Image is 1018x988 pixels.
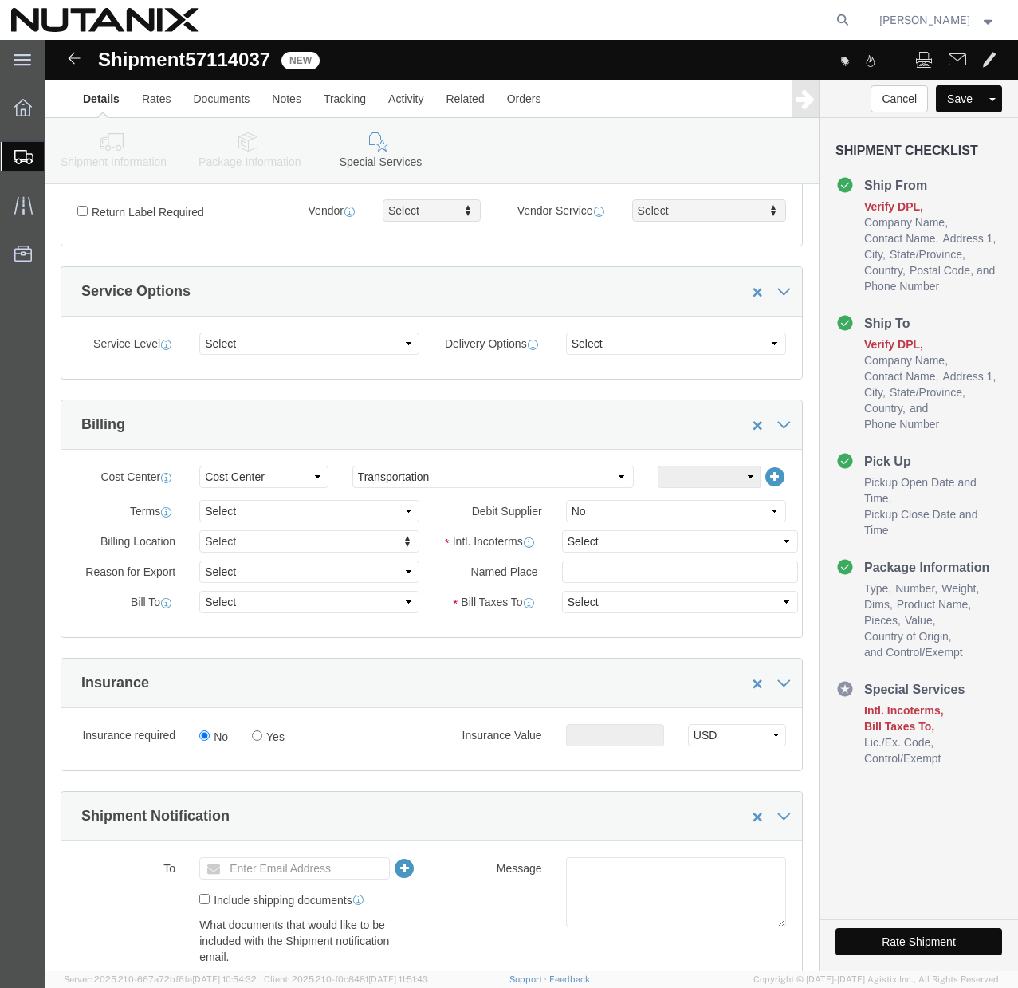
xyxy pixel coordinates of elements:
span: Copyright © [DATE]-[DATE] Agistix Inc., All Rights Reserved [753,973,999,986]
span: Joseph Walden [879,11,970,29]
span: Client: 2025.21.0-f0c8481 [264,974,428,984]
span: [DATE] 10:54:32 [192,974,257,984]
iframe: FS Legacy Container [45,40,1018,971]
a: Feedback [549,974,590,984]
span: Server: 2025.21.0-667a72bf6fa [64,974,257,984]
a: Support [509,974,549,984]
span: [DATE] 11:51:43 [368,974,428,984]
button: [PERSON_NAME] [878,10,996,30]
img: logo [11,8,199,32]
